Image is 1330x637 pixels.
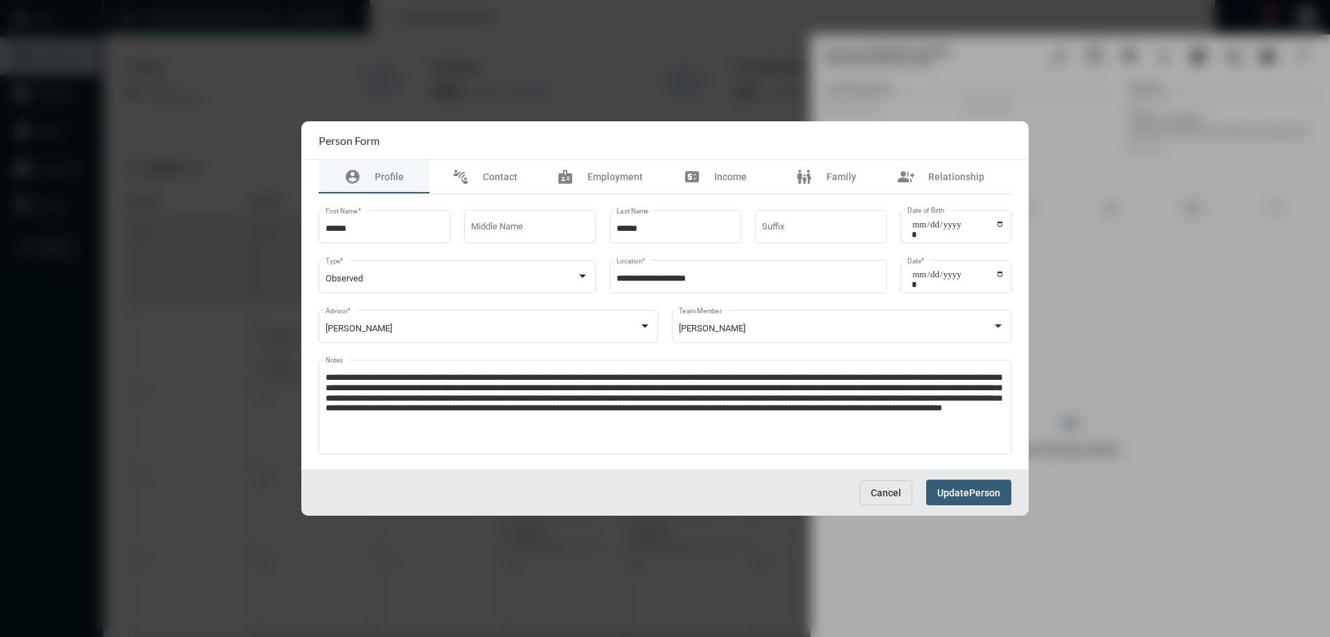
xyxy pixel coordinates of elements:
[344,168,361,185] mat-icon: account_circle
[587,171,643,182] span: Employment
[826,171,856,182] span: Family
[679,323,745,333] span: [PERSON_NAME]
[969,487,1000,498] span: Person
[326,273,363,283] span: Observed
[926,480,1011,505] button: UpdatePerson
[860,480,912,505] button: Cancel
[452,168,469,185] mat-icon: connect_without_contact
[684,168,700,185] mat-icon: price_change
[319,134,380,147] h2: Person Form
[714,171,747,182] span: Income
[928,171,984,182] span: Relationship
[557,168,574,185] mat-icon: badge
[937,487,969,498] span: Update
[375,171,404,182] span: Profile
[796,168,813,185] mat-icon: family_restroom
[871,487,901,498] span: Cancel
[898,168,914,185] mat-icon: group_add
[483,171,517,182] span: Contact
[326,323,392,333] span: [PERSON_NAME]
